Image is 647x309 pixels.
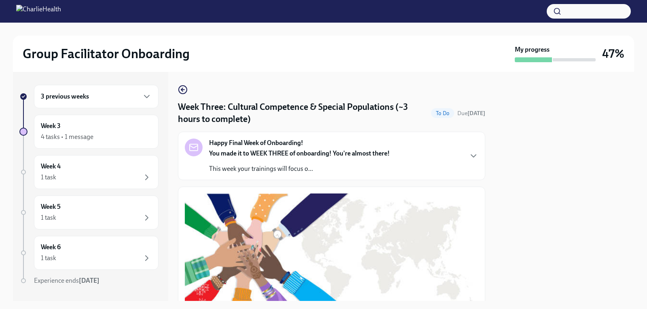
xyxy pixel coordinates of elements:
img: CharlieHealth [16,5,61,18]
span: Due [457,110,485,117]
h2: Group Facilitator Onboarding [23,46,190,62]
div: 4 tasks • 1 message [41,132,93,141]
span: Experience ends [34,277,99,284]
strong: [DATE] [79,277,99,284]
div: 3 previous weeks [34,85,159,108]
a: Week 34 tasks • 1 message [19,115,159,149]
div: 1 task [41,254,56,263]
a: Week 61 task [19,236,159,270]
h6: Week 6 [41,243,61,252]
p: This week your trainings will focus o... [209,164,390,173]
h3: 47% [602,46,624,61]
h6: 3 previous weeks [41,92,89,101]
strong: [DATE] [467,110,485,117]
h6: Week 3 [41,122,61,130]
h6: Week 4 [41,162,61,171]
h6: Week 5 [41,202,61,211]
span: October 20th, 2025 10:00 [457,109,485,117]
h4: Week Three: Cultural Competence & Special Populations (~3 hours to complete) [178,101,428,125]
a: Week 51 task [19,195,159,229]
div: 1 task [41,173,56,182]
a: Week 41 task [19,155,159,189]
strong: You made it to WEEK THREE of onboarding! You're almost there! [209,149,390,157]
strong: My progress [515,45,550,54]
strong: Happy Final Week of Onboarding! [209,139,303,147]
span: To Do [431,110,454,116]
div: 1 task [41,213,56,222]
